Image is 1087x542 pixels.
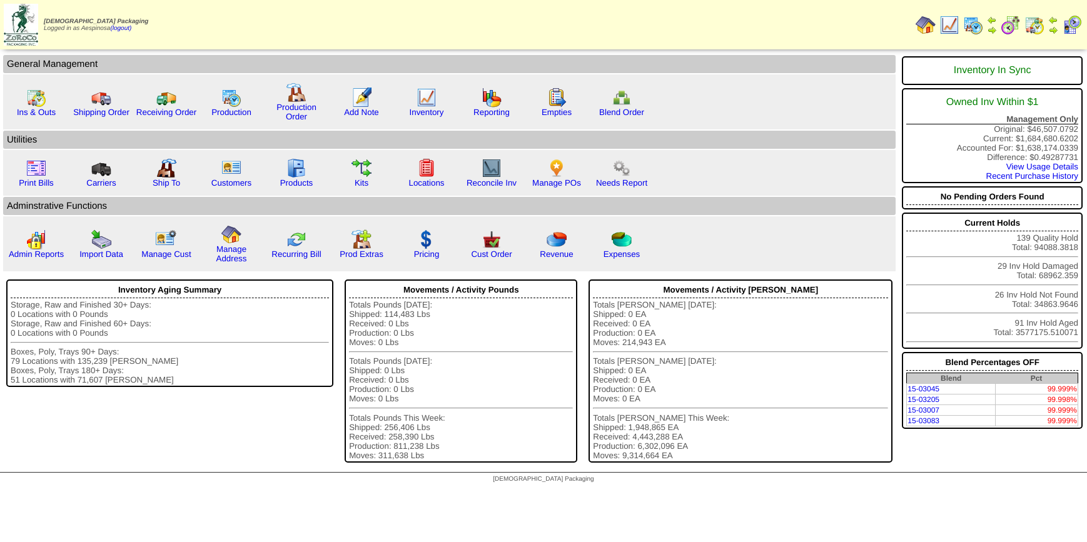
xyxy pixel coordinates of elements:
div: No Pending Orders Found [906,189,1078,205]
span: [DEMOGRAPHIC_DATA] Packaging [44,18,148,25]
a: Kits [355,178,368,188]
img: calendarblend.gif [1001,15,1021,35]
img: dollar.gif [417,229,437,249]
img: arrowright.gif [987,25,997,35]
img: network.png [612,88,632,108]
a: Prod Extras [340,249,383,259]
img: zoroco-logo-small.webp [4,4,38,46]
img: arrowright.gif [1048,25,1058,35]
td: 99.999% [995,405,1078,416]
td: Utilities [3,131,896,149]
img: graph2.png [26,229,46,249]
div: Movements / Activity Pounds [349,282,573,298]
a: Manage Address [216,244,247,263]
img: locations.gif [417,158,437,178]
img: truck2.gif [156,88,176,108]
div: Blend Percentages OFF [906,354,1078,371]
a: Manage Cust [141,249,191,259]
img: truck.gif [91,88,111,108]
img: pie_chart2.png [612,229,632,249]
a: Blend Order [599,108,644,117]
td: Adminstrative Functions [3,197,896,215]
img: calendarprod.gif [221,88,241,108]
img: home.gif [916,15,936,35]
a: 15-03007 [908,406,939,414]
a: Needs Report [596,178,647,188]
a: Customers [211,178,251,188]
img: factory.gif [286,83,306,103]
img: reconcile.gif [286,229,306,249]
img: cabinet.gif [286,158,306,178]
a: Inventory [410,108,444,117]
img: cust_order.png [482,229,502,249]
a: Add Note [344,108,379,117]
a: Print Bills [19,178,54,188]
img: workorder.gif [547,88,567,108]
a: Empties [542,108,572,117]
img: invoice2.gif [26,158,46,178]
th: Blend [907,373,995,384]
div: 139 Quality Hold Total: 94088.3818 29 Inv Hold Damaged Total: 68962.359 26 Inv Hold Not Found Tot... [902,213,1083,349]
a: Admin Reports [9,249,64,259]
img: graph.gif [482,88,502,108]
a: Products [280,178,313,188]
a: Cust Order [471,249,512,259]
th: Pct [995,373,1078,384]
a: Expenses [604,249,640,259]
img: home.gif [221,224,241,244]
img: factory2.gif [156,158,176,178]
img: calendarprod.gif [963,15,983,35]
img: line_graph2.gif [482,158,502,178]
a: 15-03045 [908,384,939,393]
td: General Management [3,55,896,73]
div: Inventory In Sync [906,59,1078,83]
a: Production [211,108,251,117]
img: arrowleft.gif [987,15,997,25]
img: calendarcustomer.gif [1062,15,1082,35]
div: Movements / Activity [PERSON_NAME] [593,282,888,298]
a: Ship To [153,178,180,188]
a: Revenue [540,249,573,259]
a: Recent Purchase History [986,171,1078,181]
a: Shipping Order [73,108,129,117]
a: 15-03083 [908,416,939,425]
a: Locations [408,178,444,188]
a: Ins & Outs [17,108,56,117]
a: Reporting [473,108,510,117]
img: calendarinout.gif [1024,15,1044,35]
img: line_graph.gif [939,15,959,35]
img: customers.gif [221,158,241,178]
img: prodextras.gif [351,229,372,249]
div: Totals Pounds [DATE]: Shipped: 114,483 Lbs Received: 0 Lbs Production: 0 Lbs Moves: 0 Lbs Totals ... [349,300,573,460]
a: Receiving Order [136,108,196,117]
a: Carriers [86,178,116,188]
img: workflow.png [612,158,632,178]
img: pie_chart.png [547,229,567,249]
td: 99.999% [995,416,1078,426]
div: Storage, Raw and Finished 30+ Days: 0 Locations with 0 Pounds Storage, Raw and Finished 60+ Days:... [11,300,329,384]
a: Import Data [79,249,123,259]
a: Recurring Bill [271,249,321,259]
a: Reconcile Inv [467,178,517,188]
img: orders.gif [351,88,372,108]
span: Logged in as Aespinosa [44,18,148,32]
img: line_graph.gif [417,88,437,108]
div: Totals [PERSON_NAME] [DATE]: Shipped: 0 EA Received: 0 EA Production: 0 EA Moves: 214,943 EA Tota... [593,300,888,460]
img: arrowleft.gif [1048,15,1058,25]
img: import.gif [91,229,111,249]
td: 99.999% [995,384,1078,394]
div: Original: $46,507.0792 Current: $1,684,680.6202 Accounted For: $1,638,174.0339 Difference: $0.492... [902,88,1083,183]
a: Manage POs [532,178,581,188]
div: Owned Inv Within $1 [906,91,1078,114]
span: [DEMOGRAPHIC_DATA] Packaging [493,476,594,483]
div: Inventory Aging Summary [11,282,329,298]
img: truck3.gif [91,158,111,178]
a: View Usage Details [1006,162,1078,171]
a: (logout) [110,25,131,32]
td: 99.998% [995,394,1078,405]
img: workflow.gif [351,158,372,178]
a: Production Order [276,103,316,121]
img: calendarinout.gif [26,88,46,108]
a: 15-03205 [908,395,939,404]
img: po.png [547,158,567,178]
